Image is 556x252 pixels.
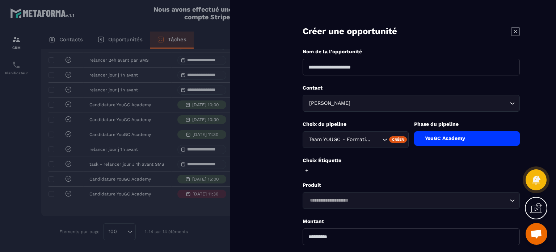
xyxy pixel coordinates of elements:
p: Créer une opportunité [303,25,397,37]
div: Search for option [303,95,520,112]
p: Contact [303,84,520,91]
p: Produit [303,182,520,189]
p: Montant [303,218,520,225]
p: Phase du pipeline [414,121,520,128]
input: Search for option [373,136,380,144]
p: Nom de la l'opportunité [303,48,520,55]
input: Search for option [352,99,508,107]
div: Search for option [303,131,409,148]
div: Créer [389,136,407,143]
span: Team YOUGC - Formations [307,136,373,144]
span: [PERSON_NAME] [307,99,352,107]
a: Ouvrir le chat [526,223,547,245]
p: Choix du pipeline [303,121,409,128]
div: Search for option [303,192,520,209]
p: Choix Étiquette [303,157,520,164]
input: Search for option [307,197,508,205]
